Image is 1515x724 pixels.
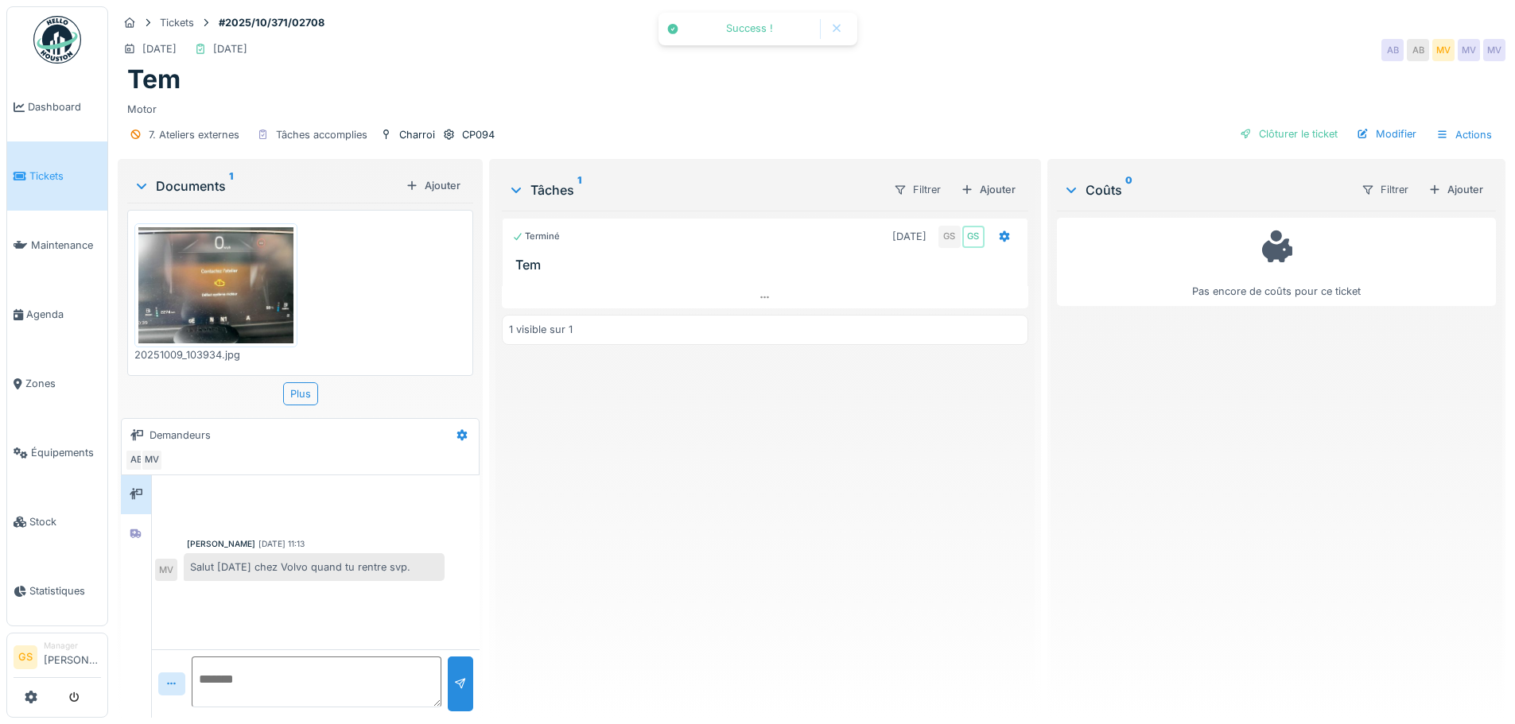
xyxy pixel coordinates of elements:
div: Success ! [687,22,812,36]
div: Charroi [399,127,435,142]
div: Demandeurs [150,428,211,443]
div: Tâches accomplies [276,127,367,142]
div: Actions [1429,123,1499,146]
a: GS Manager[PERSON_NAME] [14,640,101,678]
a: Tickets [7,141,107,211]
div: Filtrer [887,178,948,201]
a: Zones [7,349,107,418]
a: Maintenance [7,211,107,280]
li: GS [14,645,37,669]
div: [DATE] [142,41,177,56]
div: Ajouter [954,179,1022,200]
img: Badge_color-CXgf-gQk.svg [33,16,81,64]
a: Statistiques [7,556,107,625]
div: [PERSON_NAME] [187,538,255,550]
span: Statistiques [29,583,101,598]
span: Dashboard [28,99,101,114]
div: Documents [134,176,399,196]
div: Tickets [160,15,194,30]
div: Modifier [1350,123,1423,145]
a: Dashboard [7,72,107,141]
div: MV [141,449,163,471]
a: Stock [7,487,107,556]
div: [DATE] [892,229,926,244]
div: 20251009_103934.jpg [134,347,297,362]
div: Pas encore de coûts pour ce ticket [1067,225,1486,299]
div: MV [155,559,177,581]
div: CP094 [462,127,495,142]
span: Stock [29,514,101,529]
h1: Tem [127,64,181,95]
div: MV [1483,39,1505,61]
sup: 0 [1125,180,1132,199]
div: Motor [127,95,1496,117]
div: GS [938,226,961,248]
div: MV [1458,39,1480,61]
a: Équipements [7,418,107,487]
div: Tâches [508,180,880,199]
div: Plus [283,382,318,405]
div: 7. Ateliers externes [149,127,239,142]
div: [DATE] 11:13 [258,538,305,550]
span: Zones [25,376,101,391]
div: [DATE] [213,41,247,56]
span: Tickets [29,168,101,184]
li: [PERSON_NAME] [44,640,101,674]
div: Ajouter [399,175,467,196]
div: GS [962,226,985,248]
div: 1 visible sur 1 [509,322,573,337]
img: xxwc1uz2prh1nl9hc2jglwiid74f [138,227,293,343]
span: Maintenance [31,238,101,253]
div: Salut [DATE] chez Volvo quand tu rentre svp. [184,553,445,581]
div: AB [1407,39,1429,61]
span: Agenda [26,307,101,322]
div: AB [1381,39,1404,61]
div: Coûts [1063,180,1348,199]
span: Équipements [31,445,101,460]
sup: 1 [229,176,233,196]
div: Filtrer [1354,178,1416,201]
div: Manager [44,640,101,652]
h3: Tem [515,257,1020,273]
a: Agenda [7,280,107,349]
strong: #2025/10/371/02708 [212,15,331,30]
div: AB [125,449,147,471]
div: MV [1432,39,1455,61]
div: Terminé [512,230,560,243]
div: Clôturer le ticket [1233,123,1344,145]
div: Ajouter [1422,179,1490,200]
sup: 1 [577,180,581,199]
